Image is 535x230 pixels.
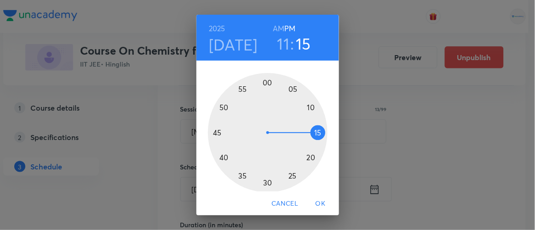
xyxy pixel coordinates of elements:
[290,34,294,53] h3: :
[310,198,332,209] span: OK
[271,198,298,209] span: Cancel
[284,22,295,35] button: PM
[209,35,258,54] button: [DATE]
[268,195,302,212] button: Cancel
[296,34,311,53] button: 15
[277,34,290,53] button: 11
[209,22,225,35] button: 2025
[273,22,284,35] button: AM
[306,195,335,212] button: OK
